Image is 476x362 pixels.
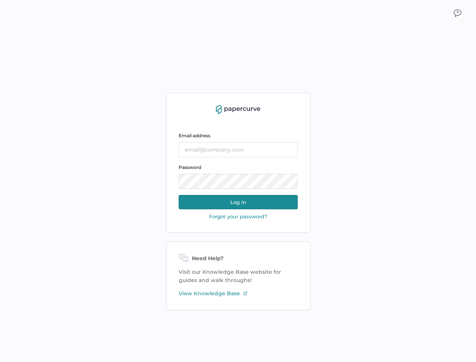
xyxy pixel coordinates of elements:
[179,254,189,263] img: need-help-icon.d526b9f7.svg
[207,213,269,220] button: Forgot your password?
[179,195,298,209] button: Log in
[243,291,248,296] img: external-link-icon-3.58f4c051.svg
[179,289,240,298] span: View Knowledge Base
[179,254,298,263] div: Need Help?
[216,105,260,114] img: papercurve-logo-colour.7244d18c.svg
[179,133,210,138] span: Email address
[454,9,461,17] img: icon_chat.2bd11823.svg
[179,164,201,170] span: Password
[179,142,298,157] input: email@company.com
[166,241,311,310] div: Visit our Knowledge Base website for guides and walk throughs!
